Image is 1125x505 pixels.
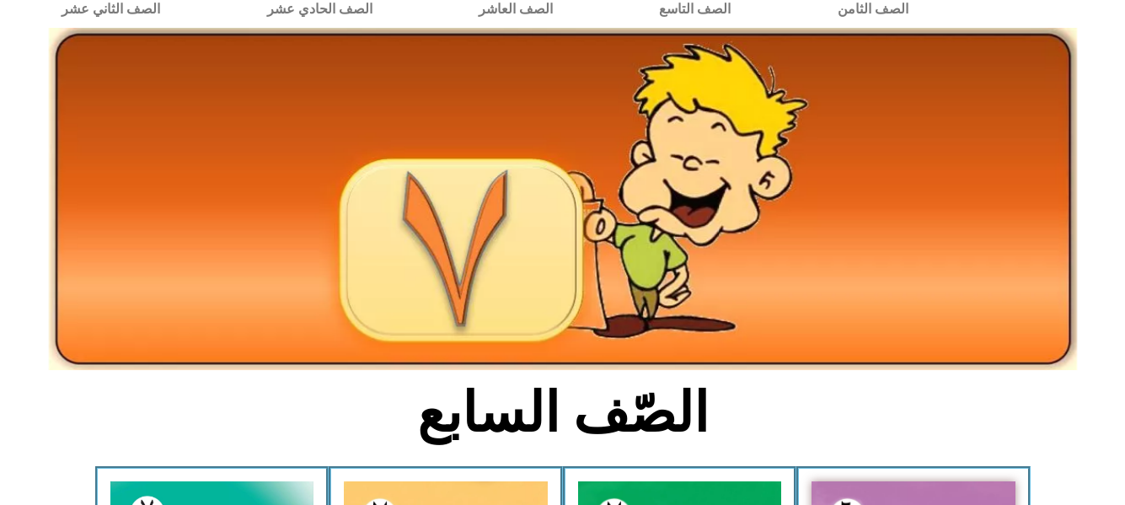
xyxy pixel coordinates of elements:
h2: الصّف السابع [284,380,841,446]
